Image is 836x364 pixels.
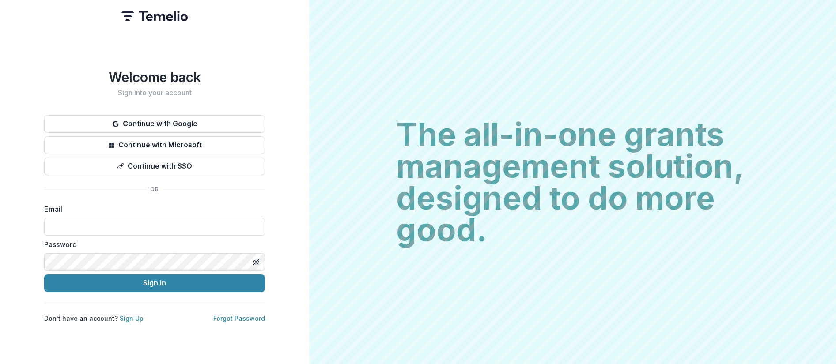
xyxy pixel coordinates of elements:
[44,239,260,250] label: Password
[213,315,265,322] a: Forgot Password
[44,204,260,214] label: Email
[44,314,144,323] p: Don't have an account?
[249,255,263,269] button: Toggle password visibility
[44,89,265,97] h2: Sign into your account
[120,315,144,322] a: Sign Up
[44,158,265,175] button: Continue with SSO
[44,274,265,292] button: Sign In
[44,136,265,154] button: Continue with Microsoft
[44,115,265,133] button: Continue with Google
[121,11,188,21] img: Temelio
[44,69,265,85] h1: Welcome back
